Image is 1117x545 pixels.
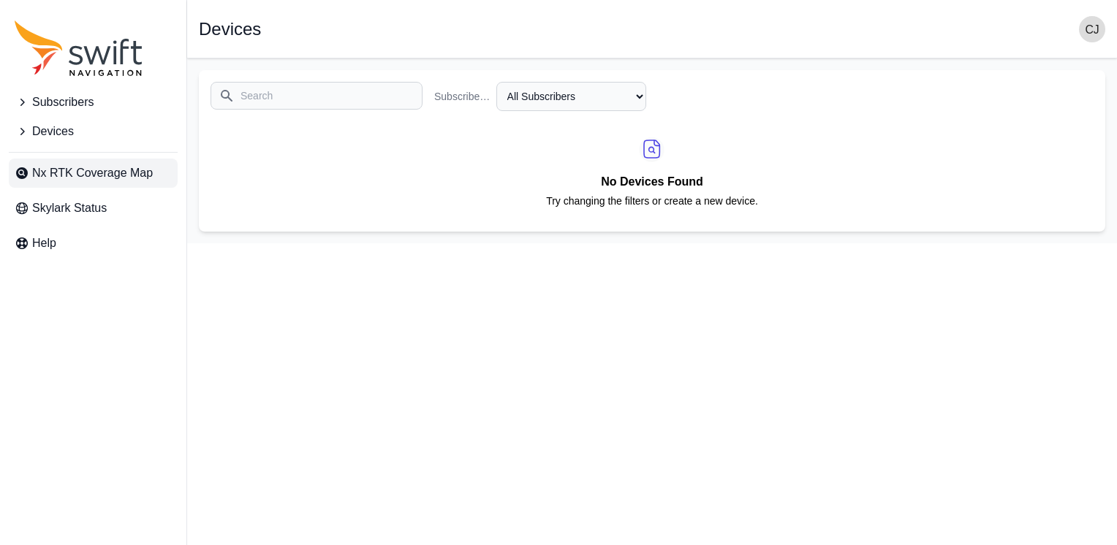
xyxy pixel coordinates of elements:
span: Devices [32,123,74,140]
label: Subscriber Name [434,89,491,104]
select: Subscriber [496,82,646,111]
span: Subscribers [32,94,94,111]
button: Devices [9,117,178,146]
h2: No Devices Found [546,172,758,194]
span: Help [32,235,56,252]
a: Skylark Status [9,194,178,223]
p: Try changing the filters or create a new device. [546,194,758,220]
img: user photo [1079,16,1105,42]
h1: Devices [199,20,261,38]
a: Nx RTK Coverage Map [9,159,178,188]
button: Subscribers [9,88,178,117]
span: Nx RTK Coverage Map [32,164,153,182]
a: Help [9,229,178,258]
span: Skylark Status [32,199,107,217]
input: Search [211,82,423,110]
